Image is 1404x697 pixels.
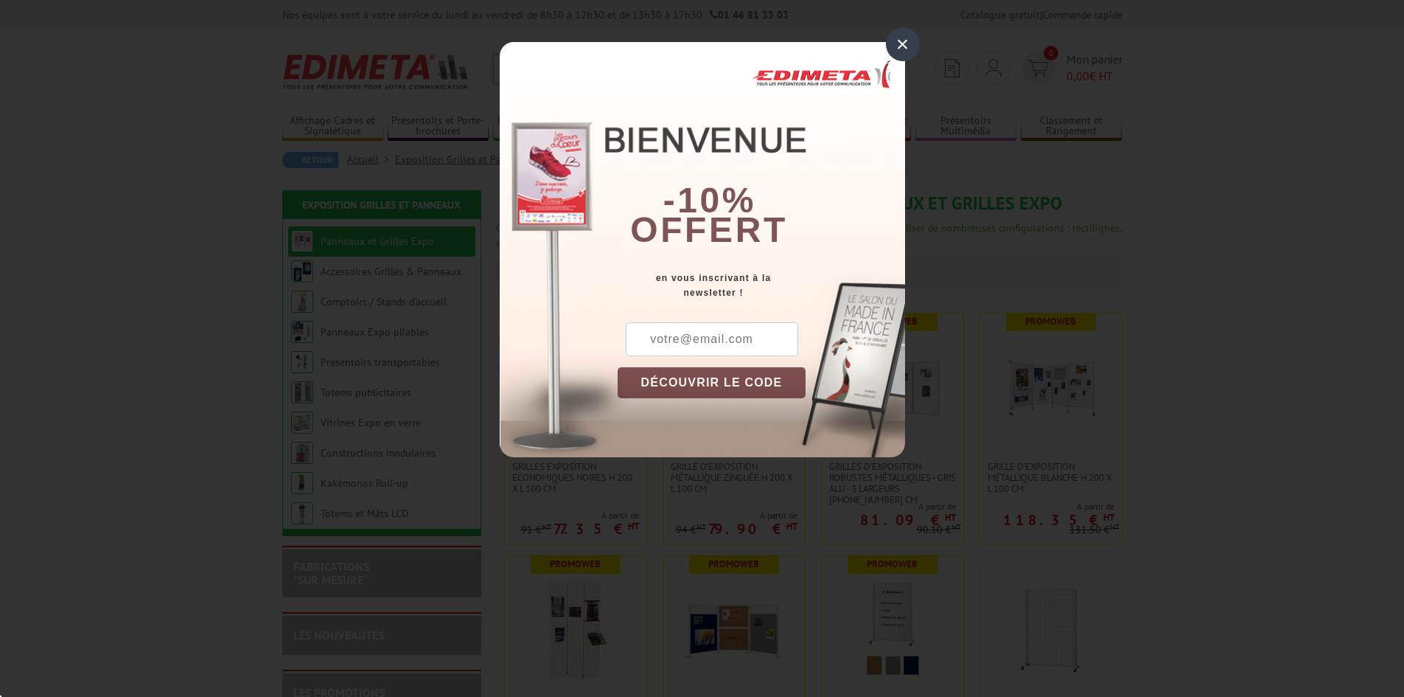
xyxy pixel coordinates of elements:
div: en vous inscrivant à la newsletter ! [618,271,905,300]
button: DÉCOUVRIR LE CODE [618,367,806,398]
b: -10% [663,181,756,220]
div: × [886,27,920,61]
font: offert [630,210,788,249]
input: votre@email.com [626,322,798,356]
